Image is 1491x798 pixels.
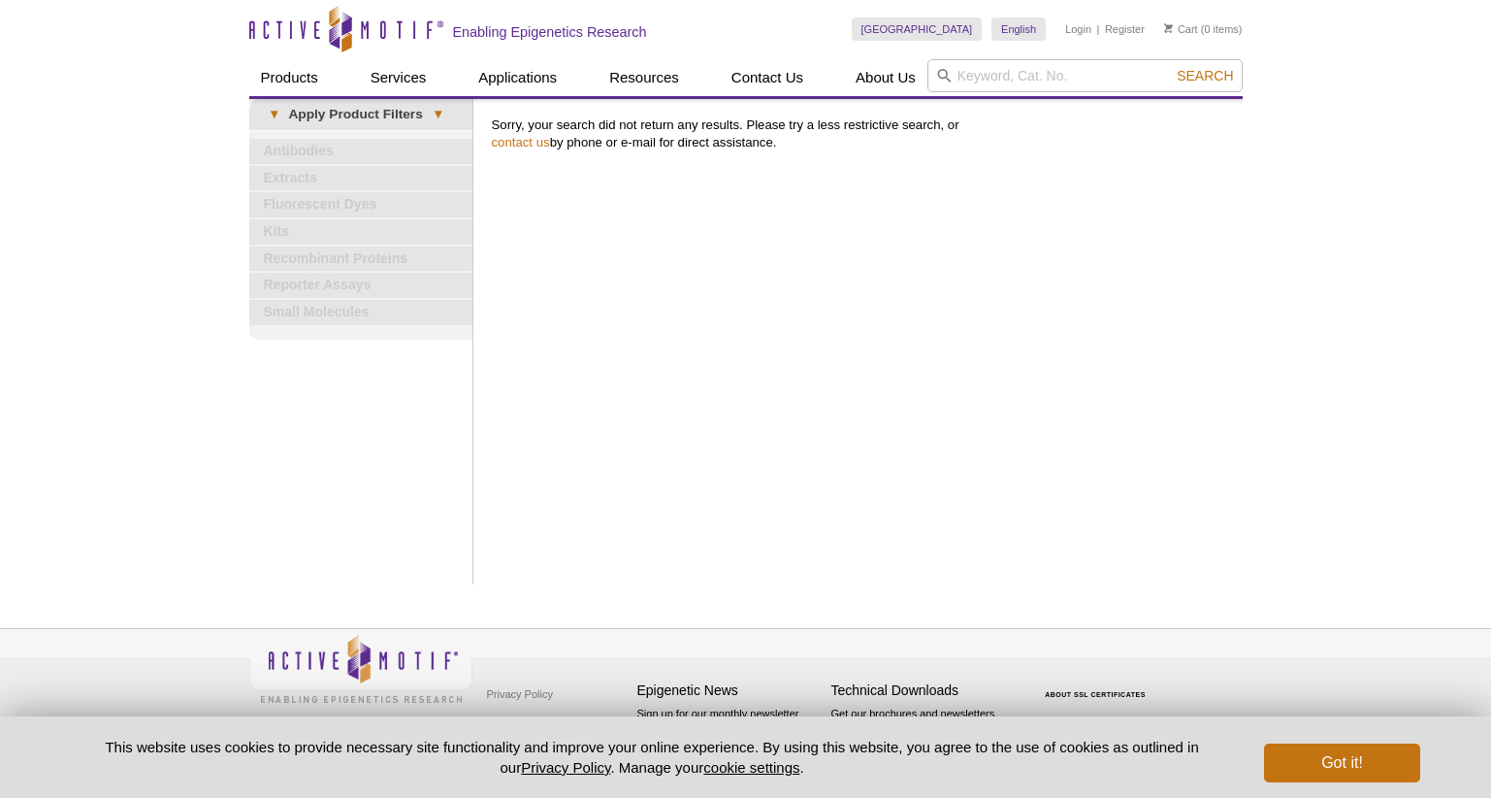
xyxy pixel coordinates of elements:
a: Resources [598,59,691,96]
a: Antibodies [249,139,472,164]
table: Click to Verify - This site chose Symantec SSL for secure e-commerce and confidential communicati... [1025,663,1171,706]
button: Got it! [1264,744,1419,782]
input: Keyword, Cat. No. [927,59,1243,92]
a: Products [249,59,330,96]
a: English [991,17,1046,41]
h4: Technical Downloads [831,682,1016,699]
span: Search [1177,68,1233,83]
span: ▾ [259,106,289,123]
a: Privacy Policy [521,759,610,776]
a: Terms & Conditions [482,709,584,738]
a: About Us [844,59,927,96]
a: Fluorescent Dyes [249,192,472,217]
a: ABOUT SSL CERTIFICATES [1045,691,1146,698]
a: Reporter Assays [249,273,472,298]
button: cookie settings [703,759,799,776]
p: Sign up for our monthly newsletter highlighting recent publications in the field of epigenetics. [637,706,822,772]
a: Contact Us [720,59,815,96]
h4: Epigenetic News [637,682,822,699]
a: Services [359,59,438,96]
a: Privacy Policy [482,680,558,709]
span: ▾ [423,106,453,123]
a: contact us [492,135,550,150]
li: | [1097,17,1100,41]
a: Kits [249,219,472,245]
a: Recombinant Proteins [249,247,472,272]
button: Search [1171,67,1239,84]
h2: Enabling Epigenetics Research [453,23,647,41]
p: This website uses cookies to provide necessary site functionality and improve your online experie... [72,737,1233,778]
a: [GEOGRAPHIC_DATA] [852,17,983,41]
p: Sorry, your search did not return any results. Please try a less restrictive search, or by phone ... [492,116,1233,151]
img: Active Motif, [249,629,472,708]
a: Register [1105,22,1145,36]
a: Small Molecules [249,300,472,325]
li: (0 items) [1164,17,1243,41]
p: Get our brochures and newsletters, or request them by mail. [831,706,1016,755]
a: ▾Apply Product Filters▾ [249,99,472,130]
a: Cart [1164,22,1198,36]
a: Extracts [249,166,472,191]
a: Login [1065,22,1091,36]
a: Applications [467,59,568,96]
img: Your Cart [1164,23,1173,33]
